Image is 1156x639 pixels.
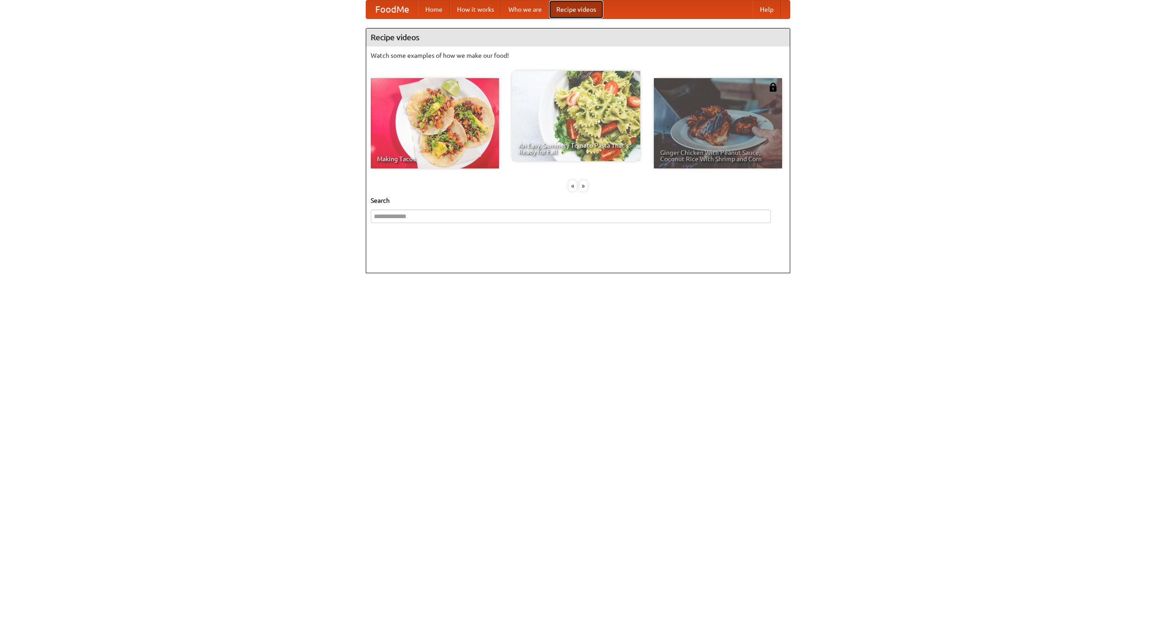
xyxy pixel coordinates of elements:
a: An Easy, Summery Tomato Pasta That's Ready for Fall [512,71,640,161]
a: Help [753,0,781,19]
a: Making Tacos [371,78,499,168]
img: 483408.png [769,83,778,92]
div: « [569,180,577,191]
a: How it works [450,0,501,19]
a: Home [418,0,450,19]
p: Watch some examples of how we make our food! [371,51,785,60]
h5: Search [371,196,785,205]
a: Recipe videos [549,0,603,19]
span: An Easy, Summery Tomato Pasta That's Ready for Fall [518,142,634,155]
span: Making Tacos [377,156,493,162]
div: » [579,180,587,191]
a: Who we are [501,0,549,19]
a: FoodMe [366,0,418,19]
h4: Recipe videos [366,28,790,47]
